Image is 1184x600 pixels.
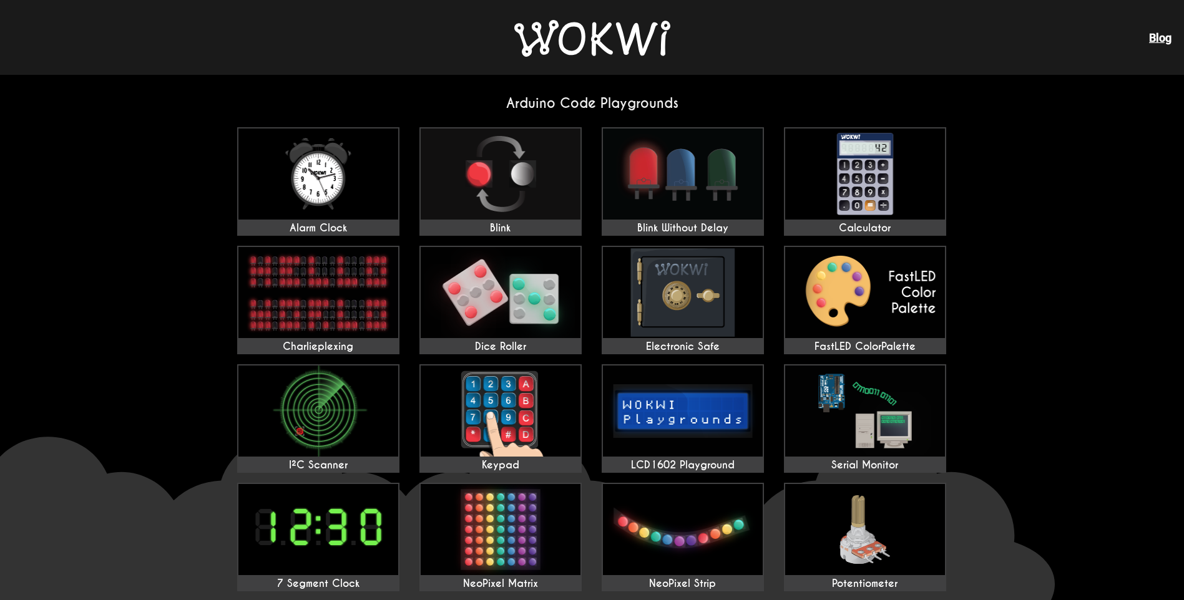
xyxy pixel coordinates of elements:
[514,20,670,57] img: Wokwi
[784,483,946,591] a: Potentiometer
[421,365,580,457] img: Keypad
[421,222,580,235] div: Blink
[421,341,580,353] div: Dice Roller
[419,246,582,354] a: Dice Roller
[603,365,763,457] img: LCD1602 Playground
[785,341,945,353] div: FastLED ColorPalette
[784,364,946,473] a: Serial Monitor
[784,246,946,354] a: FastLED ColorPalette
[1149,31,1172,44] a: Blog
[603,222,763,235] div: Blink Without Delay
[227,95,957,112] h2: Arduino Code Playgrounds
[421,247,580,338] img: Dice Roller
[784,127,946,236] a: Calculator
[603,128,763,220] img: Blink Without Delay
[237,246,399,354] a: Charlieplexing
[237,364,399,473] a: I²C Scanner
[237,127,399,236] a: Alarm Clock
[421,128,580,220] img: Blink
[603,459,763,472] div: LCD1602 Playground
[785,128,945,220] img: Calculator
[419,364,582,473] a: Keypad
[238,341,398,353] div: Charlieplexing
[603,341,763,353] div: Electronic Safe
[603,247,763,338] img: Electronic Safe
[419,483,582,591] a: NeoPixel Matrix
[237,483,399,591] a: 7 Segment Clock
[421,578,580,590] div: NeoPixel Matrix
[785,247,945,338] img: FastLED ColorPalette
[785,365,945,457] img: Serial Monitor
[238,128,398,220] img: Alarm Clock
[238,484,398,575] img: 7 Segment Clock
[421,484,580,575] img: NeoPixel Matrix
[785,222,945,235] div: Calculator
[785,459,945,472] div: Serial Monitor
[785,578,945,590] div: Potentiometer
[238,365,398,457] img: I²C Scanner
[602,246,764,354] a: Electronic Safe
[602,483,764,591] a: NeoPixel Strip
[238,222,398,235] div: Alarm Clock
[419,127,582,236] a: Blink
[238,247,398,338] img: Charlieplexing
[602,364,764,473] a: LCD1602 Playground
[238,578,398,590] div: 7 Segment Clock
[785,484,945,575] img: Potentiometer
[603,484,763,575] img: NeoPixel Strip
[603,578,763,590] div: NeoPixel Strip
[238,459,398,472] div: I²C Scanner
[421,459,580,472] div: Keypad
[602,127,764,236] a: Blink Without Delay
